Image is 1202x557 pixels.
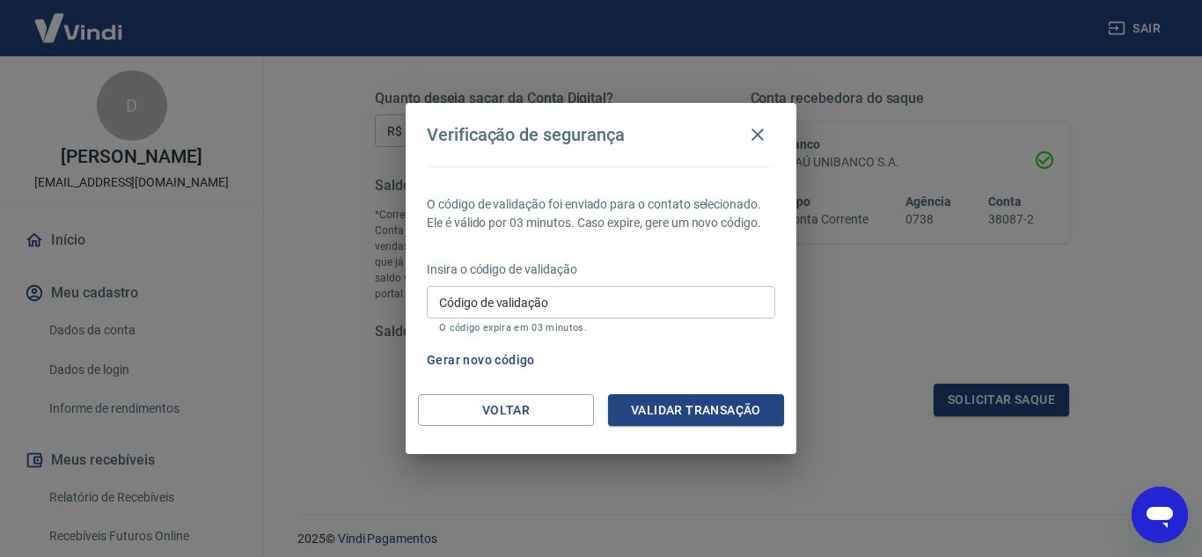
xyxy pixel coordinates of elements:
button: Voltar [418,394,594,427]
h4: Verificação de segurança [427,124,625,145]
iframe: Botão para abrir a janela de mensagens [1132,487,1188,543]
p: Insira o código de validação [427,260,775,279]
p: O código expira em 03 minutos. [439,322,763,333]
p: O código de validação foi enviado para o contato selecionado. Ele é válido por 03 minutos. Caso e... [427,195,775,232]
button: Validar transação [608,394,784,427]
button: Gerar novo código [420,344,542,377]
